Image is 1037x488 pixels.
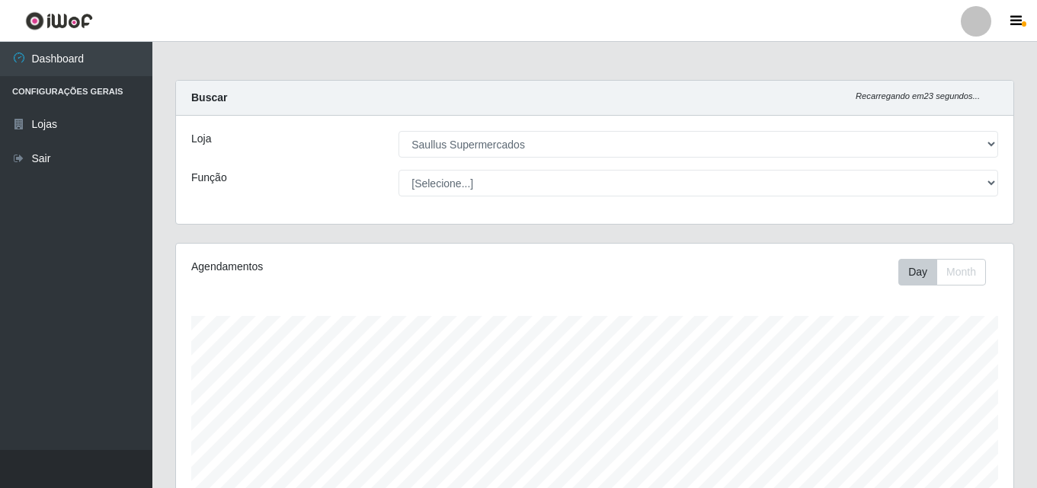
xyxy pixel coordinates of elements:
[898,259,986,285] div: First group
[898,259,937,285] button: Day
[191,259,514,275] div: Agendamentos
[191,131,211,147] label: Loja
[936,259,986,285] button: Month
[25,11,93,30] img: CoreUI Logo
[191,91,227,104] strong: Buscar
[191,170,227,186] label: Função
[856,91,980,100] i: Recarregando em 23 segundos...
[898,259,998,285] div: Toolbar with button groups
